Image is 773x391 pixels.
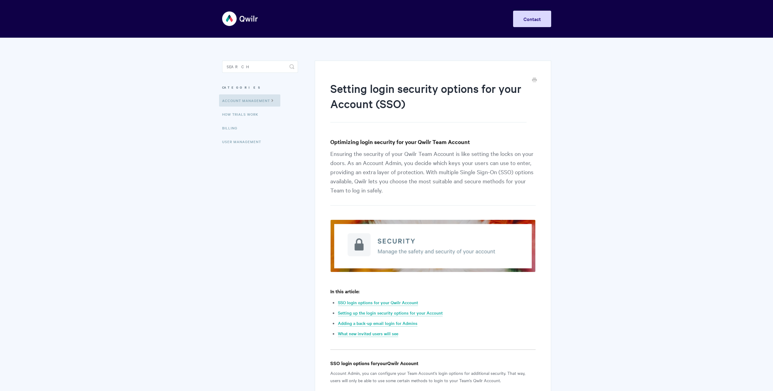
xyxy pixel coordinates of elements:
[330,220,535,272] img: file-fsAah6Ut7b.png
[338,299,418,306] a: SSO login options for your Qwilr Account
[222,61,298,73] input: Search
[222,82,298,93] h3: Categories
[222,136,266,148] a: User Management
[222,7,258,30] img: Qwilr Help Center
[219,94,280,107] a: Account Management
[338,320,417,327] a: Adding a back-up email login for Admins
[222,122,242,134] a: Billing
[513,11,551,27] a: Contact
[338,310,443,316] a: Setting up the login security options for your Account
[330,288,360,294] b: In this article:
[532,77,537,84] a: Print this Article
[222,108,263,120] a: How Trials Work
[338,330,398,337] a: What new invited users will see
[330,369,535,384] p: Account Admin, you can configure your Team Account's login options for additional security. That ...
[377,360,387,366] b: your
[330,81,526,122] h1: Setting login security options for your Account (SSO)
[330,149,535,206] p: Ensuring the security of your Qwilr Team Account is like setting the locks on your doors. As an A...
[330,138,535,146] h3: Optimizing login security for your Qwilr Team Account
[330,359,535,367] h4: SSO login options for Qwilr Account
